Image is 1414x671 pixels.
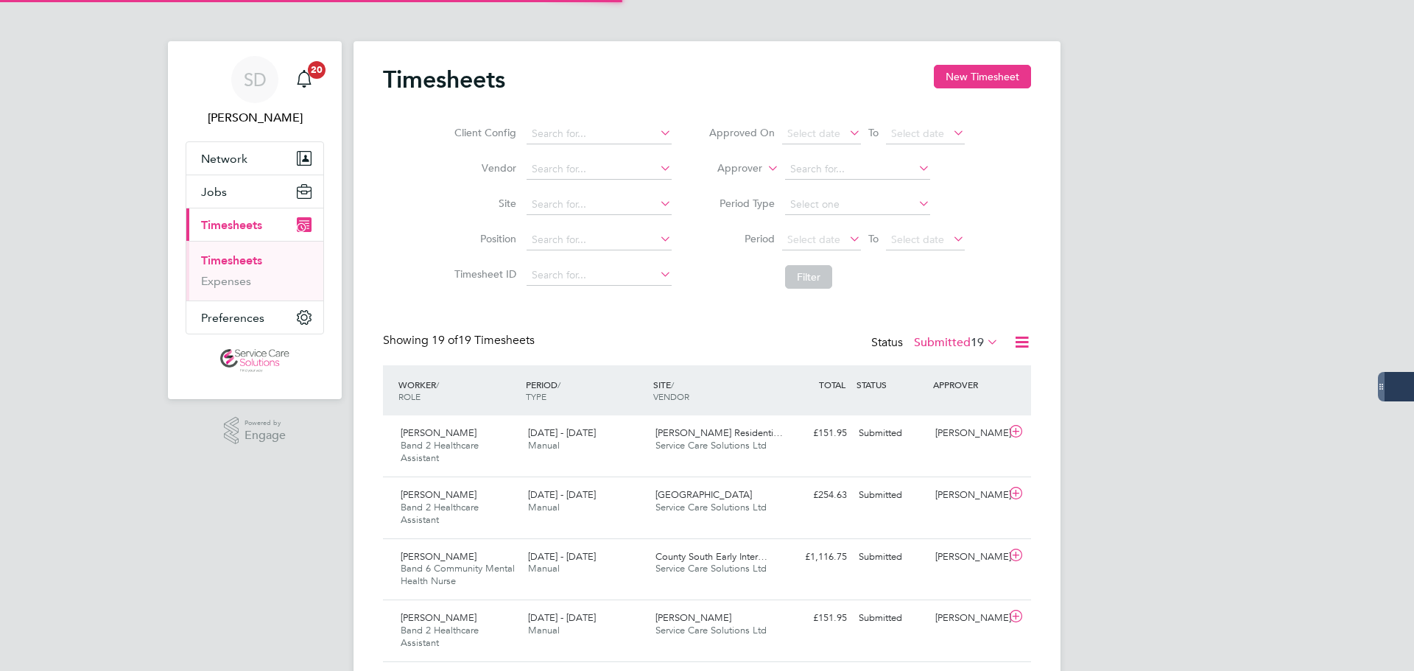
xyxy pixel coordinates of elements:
label: Approved On [708,126,775,139]
label: Client Config [450,126,516,139]
span: [DATE] - [DATE] [528,426,596,439]
div: PERIOD [522,371,650,410]
img: servicecare-logo-retina.png [220,349,289,373]
input: Select one [785,194,930,215]
span: County South Early Inter… [655,550,767,563]
span: [DATE] - [DATE] [528,550,596,563]
div: Submitted [853,606,929,630]
span: Band 2 Healthcare Assistant [401,501,479,526]
div: [PERSON_NAME] [929,483,1006,507]
span: Select date [891,127,944,140]
input: Search for... [527,159,672,180]
input: Search for... [527,265,672,286]
span: TOTAL [819,379,845,390]
span: Band 2 Healthcare Assistant [401,439,479,464]
span: TYPE [526,390,546,402]
span: Timesheets [201,218,262,232]
span: 19 [971,335,984,350]
div: [PERSON_NAME] [929,421,1006,446]
button: Network [186,142,323,175]
span: Band 2 Healthcare Assistant [401,624,479,649]
div: Submitted [853,545,929,569]
span: Manual [528,501,560,513]
span: [DATE] - [DATE] [528,611,596,624]
div: WORKER [395,371,522,410]
input: Search for... [527,124,672,144]
button: Filter [785,265,832,289]
span: [PERSON_NAME] [401,550,476,563]
div: Showing [383,333,538,348]
label: Submitted [914,335,999,350]
div: Status [871,333,1002,354]
span: Manual [528,562,560,575]
span: Service Care Solutions Ltd [655,562,767,575]
button: Jobs [186,175,323,208]
span: 19 Timesheets [432,333,535,348]
div: £151.95 [776,421,853,446]
span: [PERSON_NAME] [401,488,476,501]
div: STATUS [853,371,929,398]
span: Manual [528,439,560,452]
span: / [557,379,560,390]
span: Service Care Solutions Ltd [655,439,767,452]
span: [PERSON_NAME] [401,426,476,439]
input: Search for... [527,230,672,250]
a: 20 [289,56,319,103]
span: Engage [245,429,286,442]
div: APPROVER [929,371,1006,398]
label: Site [450,197,516,210]
span: [PERSON_NAME] [655,611,731,624]
span: Jobs [201,185,227,199]
span: [GEOGRAPHIC_DATA] [655,488,752,501]
button: Preferences [186,301,323,334]
span: Samantha Dix [186,109,324,127]
div: £254.63 [776,483,853,507]
span: To [864,229,883,248]
span: [DATE] - [DATE] [528,488,596,501]
label: Timesheet ID [450,267,516,281]
span: Select date [787,233,840,246]
label: Position [450,232,516,245]
a: Go to home page [186,349,324,373]
span: Manual [528,624,560,636]
span: / [436,379,439,390]
div: [PERSON_NAME] [929,545,1006,569]
span: Select date [787,127,840,140]
span: VENDOR [653,390,689,402]
span: To [864,123,883,142]
span: Service Care Solutions Ltd [655,624,767,636]
span: Select date [891,233,944,246]
span: Powered by [245,417,286,429]
div: £151.95 [776,606,853,630]
span: Network [201,152,247,166]
input: Search for... [785,159,930,180]
span: 20 [308,61,326,79]
button: New Timesheet [934,65,1031,88]
button: Timesheets [186,208,323,241]
a: Powered byEngage [224,417,286,445]
span: 19 of [432,333,458,348]
span: [PERSON_NAME] [401,611,476,624]
a: SD[PERSON_NAME] [186,56,324,127]
div: Submitted [853,483,929,507]
span: / [671,379,674,390]
div: Submitted [853,421,929,446]
span: Service Care Solutions Ltd [655,501,767,513]
a: Timesheets [201,253,262,267]
div: £1,116.75 [776,545,853,569]
a: Expenses [201,274,251,288]
span: Band 6 Community Mental Health Nurse [401,562,515,587]
nav: Main navigation [168,41,342,399]
label: Vendor [450,161,516,175]
div: SITE [650,371,777,410]
span: ROLE [398,390,421,402]
div: [PERSON_NAME] [929,606,1006,630]
input: Search for... [527,194,672,215]
span: [PERSON_NAME] Residenti… [655,426,783,439]
div: Timesheets [186,241,323,301]
h2: Timesheets [383,65,505,94]
label: Approver [696,161,762,176]
label: Period [708,232,775,245]
label: Period Type [708,197,775,210]
span: SD [244,70,267,89]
